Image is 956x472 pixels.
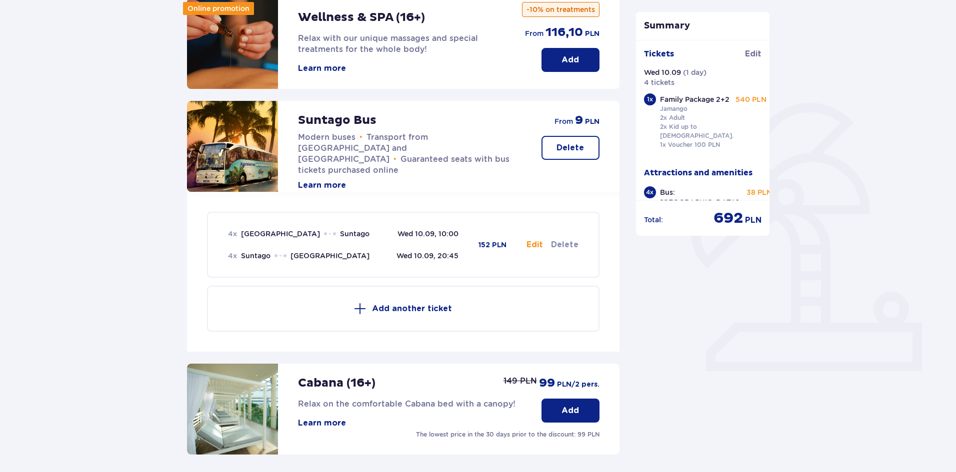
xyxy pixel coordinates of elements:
[660,104,687,113] p: Jamango
[644,215,663,225] p: Total :
[359,132,362,142] span: •
[298,132,355,142] span: Modern buses
[585,117,599,127] p: PLN
[745,215,761,226] p: PLN
[660,113,733,149] p: 2x Adult 2x Kid up to [DEMOGRAPHIC_DATA]. 1x Voucher 100 PLN
[522,2,599,17] p: -10% on treatments
[393,154,396,164] span: •
[561,54,579,65] p: Add
[683,67,706,77] p: ( 1 day )
[541,136,599,160] button: Delete
[746,187,772,197] p: 38 PLN
[298,63,346,74] button: Learn more
[207,286,599,332] button: Add another ticket
[478,240,506,250] p: 152 PLN
[503,376,537,387] p: 149 PLN
[228,229,237,239] p: 4 x
[298,154,509,175] span: Guaranteed seats with bus tickets purchased online
[298,399,515,409] span: Relax on the comfortable Cabana bed with a canopy!
[557,380,599,390] p: PLN /2 pers.
[298,376,375,391] p: Cabana (16+)
[298,10,425,25] p: Wellness & SPA (16+)
[274,254,286,257] img: dots
[556,142,584,153] p: Delete
[416,430,599,439] p: The lowest price in the 30 days prior to the discount: 99 PLN
[551,239,578,250] button: Delete
[187,364,278,455] img: attraction
[298,113,376,128] p: Suntago Bus
[644,186,656,198] div: 4 x
[241,229,320,239] span: [GEOGRAPHIC_DATA]
[644,48,674,59] p: Tickets
[745,48,761,59] a: Edit
[340,229,369,239] span: Suntago
[397,229,458,239] p: Wed 10.09, 10:00
[713,209,743,228] p: 692
[545,25,583,40] p: 116,10
[644,167,752,178] p: Attractions and amenities
[298,132,428,164] span: Transport from [GEOGRAPHIC_DATA] and [GEOGRAPHIC_DATA]
[290,251,369,261] span: [GEOGRAPHIC_DATA]
[660,187,739,247] p: Bus: [GEOGRAPHIC_DATA] - [GEOGRAPHIC_DATA] - [GEOGRAPHIC_DATA]
[541,48,599,72] button: Add
[539,376,555,391] p: 99
[241,251,270,261] span: Suntago
[324,232,336,235] img: dots
[644,77,674,87] p: 4 tickets
[644,67,681,77] p: Wed 10.09
[372,303,452,314] p: Add another ticket
[644,93,656,105] div: 1 x
[554,116,573,126] p: from
[298,418,346,429] button: Learn more
[187,101,278,192] img: attraction
[526,239,543,250] button: Edit
[228,251,237,261] p: 4 x
[541,399,599,423] button: Add
[735,94,766,104] p: 540 PLN
[298,180,346,191] button: Learn more
[660,94,729,104] p: Family Package 2+2
[396,251,458,261] p: Wed 10.09, 20:45
[636,20,770,32] p: Summary
[561,405,579,416] p: Add
[525,28,543,38] p: from
[298,33,478,54] span: Relax with our unique massages and special treatments for the whole body!
[183,2,254,15] div: Online promotion
[575,113,583,128] p: 9
[585,29,599,39] p: PLN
